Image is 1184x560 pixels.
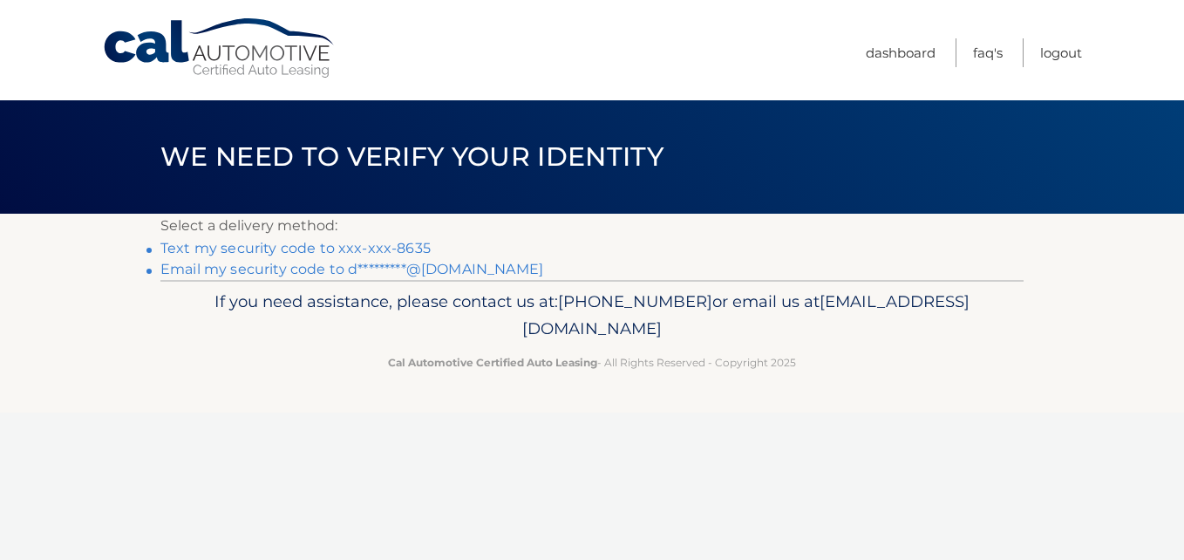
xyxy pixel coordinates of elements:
strong: Cal Automotive Certified Auto Leasing [388,356,597,369]
p: - All Rights Reserved - Copyright 2025 [172,353,1012,372]
span: We need to verify your identity [160,140,663,173]
a: Dashboard [866,38,936,67]
p: Select a delivery method: [160,214,1024,238]
a: Text my security code to xxx-xxx-8635 [160,240,431,256]
a: Cal Automotive [102,17,337,79]
span: [PHONE_NUMBER] [558,291,712,311]
a: Email my security code to d*********@[DOMAIN_NAME] [160,261,543,277]
a: Logout [1040,38,1082,67]
a: FAQ's [973,38,1003,67]
p: If you need assistance, please contact us at: or email us at [172,288,1012,344]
